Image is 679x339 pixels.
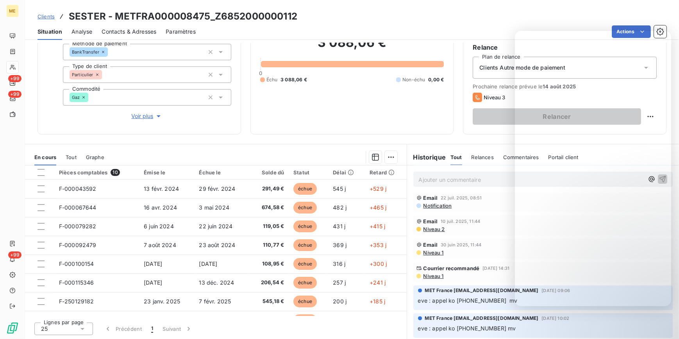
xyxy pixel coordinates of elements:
[293,258,317,270] span: échue
[254,298,284,305] span: 545,18 €
[370,204,386,211] span: +465 j
[72,50,99,54] span: BankTransfer
[34,154,56,160] span: En cours
[418,297,518,304] span: eve : appel ko [PHONE_NUMBER] mv
[333,169,360,176] div: Délai
[425,287,539,294] span: MET France [EMAIL_ADDRESS][DOMAIN_NAME]
[254,241,284,249] span: 110,77 €
[652,312,671,331] iframe: Intercom live chat
[423,242,438,248] span: Email
[370,169,402,176] div: Retard
[199,185,235,192] span: 29 févr. 2024
[473,83,657,90] span: Prochaine relance prévue le
[59,185,96,192] span: F-000043592
[144,298,180,305] span: 23 janv. 2025
[293,296,317,307] span: échue
[370,223,385,230] span: +415 j
[144,185,179,192] span: 13 févr. 2024
[199,242,235,248] span: 23 août 2024
[71,28,92,36] span: Analyse
[63,112,231,120] button: Voir plus
[418,325,516,332] span: eve : appel ko [PHONE_NUMBER] mv
[541,316,569,321] span: [DATE] 10:02
[199,298,231,305] span: 7 févr. 2025
[102,28,156,36] span: Contacts & Adresses
[41,325,48,333] span: 25
[333,185,346,192] span: 545 j
[199,223,232,230] span: 22 juin 2024
[472,154,494,160] span: Relances
[293,314,317,326] span: échue
[144,242,176,248] span: 7 août 2024
[441,219,480,224] span: 10 juil. 2025, 11:44
[59,204,96,211] span: F-000067644
[199,169,245,176] div: Échue le
[72,95,80,100] span: Gaz
[59,279,94,286] span: F-000115346
[479,64,565,72] span: Clients Autre mode de paiement
[428,76,444,83] span: 0,00 €
[254,260,284,268] span: 108,95 €
[259,70,262,76] span: 0
[612,25,651,38] button: Actions
[423,203,452,209] span: Notification
[402,76,425,83] span: Non-échu
[423,265,480,271] span: Courrier recommandé
[86,154,104,160] span: Graphe
[293,277,317,289] span: échue
[144,260,162,267] span: [DATE]
[108,48,114,56] input: Ajouter une valeur
[131,112,163,120] span: Voir plus
[158,321,197,337] button: Suivant
[59,242,96,248] span: F-000092479
[441,196,482,200] span: 22 juil. 2025, 08:51
[69,9,297,23] h3: SESTER - METFRA000008475_Z6852000000112
[59,223,96,230] span: F-000079282
[333,279,346,286] span: 257 j
[6,77,18,89] a: +99
[482,266,509,271] span: [DATE] 14:31
[333,260,345,267] span: 316 j
[370,185,386,192] span: +529 j
[254,279,284,287] span: 206,54 €
[144,169,189,176] div: Émise le
[59,298,94,305] span: F-250129182
[473,43,657,52] h6: Relance
[333,242,347,248] span: 369 j
[450,154,462,160] span: Tout
[293,221,317,232] span: échue
[293,183,317,195] span: échue
[111,169,120,176] span: 10
[515,31,671,306] iframe: Intercom live chat
[423,218,438,224] span: Email
[333,204,347,211] span: 482 j
[144,279,162,286] span: [DATE]
[484,94,505,100] span: Niveau 3
[266,76,278,83] span: Échu
[333,298,347,305] span: 200 j
[6,5,19,17] div: ME
[370,279,386,286] span: +241 j
[151,325,153,333] span: 1
[370,260,387,267] span: +300 j
[166,28,196,36] span: Paramètres
[423,273,444,279] span: Niveau 1
[144,204,177,211] span: 16 avr. 2024
[199,279,234,286] span: 13 déc. 2024
[254,204,284,212] span: 674,58 €
[293,239,317,251] span: échue
[59,169,134,176] div: Pièces comptables
[199,260,217,267] span: [DATE]
[370,298,385,305] span: +185 j
[99,321,147,337] button: Précédent
[199,204,229,211] span: 3 mai 2024
[8,75,21,82] span: +99
[254,169,284,176] div: Solde dû
[423,195,438,201] span: Email
[102,71,108,78] input: Ajouter une valeur
[66,154,77,160] span: Tout
[6,92,18,105] a: +99
[254,185,284,193] span: 291,49 €
[503,154,539,160] span: Commentaires
[407,152,446,162] h6: Historique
